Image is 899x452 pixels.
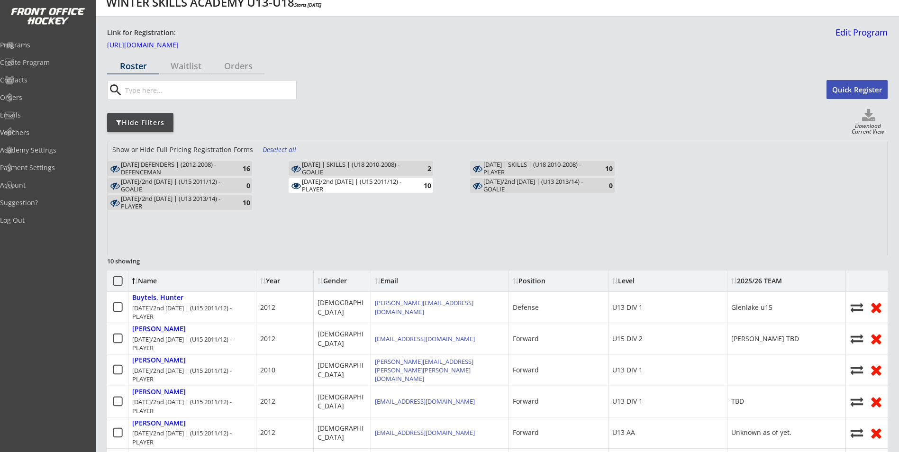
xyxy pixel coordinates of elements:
[869,300,884,315] button: Remove from roster (no refund)
[612,334,643,344] div: U15 DIV 2
[132,304,252,321] div: [DATE]/2nd [DATE] | (U15 2011/12) - PLAYER
[263,145,298,154] div: Deselect all
[132,325,186,333] div: [PERSON_NAME]
[850,109,888,123] button: Click to download full roster. Your browser settings may try to block it, check your security set...
[375,298,473,316] a: [PERSON_NAME][EMAIL_ADDRESS][DOMAIN_NAME]
[375,278,460,284] div: Email
[612,397,643,406] div: U13 DIV 1
[302,178,412,193] div: [DATE]/2nd [DATE] | (U15 2011/12) - PLAYER
[848,123,888,136] div: Download Current View
[212,62,264,70] div: Orders
[513,428,539,437] div: Forward
[318,392,367,411] div: [DEMOGRAPHIC_DATA]
[612,365,643,375] div: U13 DIV 1
[132,429,252,446] div: [DATE]/2nd [DATE] | (U15 2011/12) - PLAYER
[318,298,367,316] div: [DEMOGRAPHIC_DATA]
[826,80,888,99] button: Quick Register
[107,62,159,70] div: Roster
[513,303,539,312] div: Defense
[483,161,594,176] div: [DATE] | SKILLS | (U18 2010-2008) - PLAYER
[612,428,635,437] div: U13 AA
[108,145,258,154] div: Show or Hide Full Pricing Registration Forms
[375,334,475,343] a: [EMAIL_ADDRESS][DOMAIN_NAME]
[132,388,186,396] div: [PERSON_NAME]
[594,182,613,189] div: 0
[302,161,412,176] div: THURSDAY | SKILLS | (U18 2010-2008) - GOALIE
[412,182,431,189] div: 10
[318,278,367,284] div: Gender
[375,357,473,383] a: [PERSON_NAME][EMAIL_ADDRESS][PERSON_NAME][PERSON_NAME][DOMAIN_NAME]
[513,397,539,406] div: Forward
[107,42,202,52] a: [URL][DOMAIN_NAME]
[612,278,698,284] div: Level
[132,294,183,302] div: Buytels, Hunter
[132,398,252,415] div: [DATE]/2nd [DATE] | (U15 2011/12) - PLAYER
[302,161,412,176] div: [DATE] | SKILLS | (U18 2010-2008) - GOALIE
[160,62,212,70] div: Waitlist
[513,365,539,375] div: Forward
[850,395,864,408] button: Move player
[869,331,884,346] button: Remove from roster (no refund)
[121,161,231,176] div: MONDAY DEFENDERS | (2012-2008) - DEFENCEMAN
[132,335,252,352] div: [DATE]/2nd [DATE] | (U15 2011/12) - PLAYER
[132,278,209,284] div: Name
[260,397,275,406] div: 2012
[869,362,884,377] button: Remove from roster (no refund)
[731,397,744,406] div: TBD
[483,178,594,193] div: [DATE]/2nd [DATE] | (U13 2013/14) - GOALIE
[731,428,791,437] div: Unknown as of yet.
[231,165,250,172] div: 16
[260,428,275,437] div: 2012
[318,424,367,442] div: [DEMOGRAPHIC_DATA]
[318,361,367,379] div: [DEMOGRAPHIC_DATA]
[412,165,431,172] div: 2
[121,161,231,176] div: [DATE] DEFENDERS | (2012-2008) - DEFENCEMAN
[483,161,594,176] div: THURSDAY | SKILLS | (U18 2010-2008) - PLAYER
[121,195,231,210] div: [DATE]/2nd [DATE] | (U13 2013/14) - PLAYER
[231,199,250,206] div: 10
[123,81,296,99] input: Type here...
[850,332,864,345] button: Move player
[107,257,175,265] div: 10 showing
[731,303,772,312] div: Glenlake u15
[132,356,186,364] div: [PERSON_NAME]
[832,28,888,45] a: Edit Program
[107,28,177,38] div: Link for Registration:
[121,195,231,210] div: WEDNESDAY/2nd FRIDAY | (U13 2013/14) - PLAYER
[375,428,475,437] a: [EMAIL_ADDRESS][DOMAIN_NAME]
[302,178,412,193] div: TUESDAY/2nd FRIDAY | (U15 2011/12) - PLAYER
[107,118,173,127] div: Hide Filters
[294,1,321,8] em: Starts [DATE]
[108,82,123,98] button: search
[850,426,864,439] button: Move player
[731,278,782,284] div: 2025/26 TEAM
[231,182,250,189] div: 0
[731,334,799,344] div: [PERSON_NAME] TBD
[850,301,864,314] button: Move player
[850,363,864,376] button: Move player
[483,178,594,193] div: WEDNESDAY/2nd FRIDAY | (U13 2013/14) - GOALIE
[869,425,884,440] button: Remove from roster (no refund)
[375,397,475,406] a: [EMAIL_ADDRESS][DOMAIN_NAME]
[513,334,539,344] div: Forward
[132,419,186,427] div: [PERSON_NAME]
[121,178,231,193] div: [DATE]/2nd [DATE] | (U15 2011/12) - GOALIE
[513,278,598,284] div: Position
[612,303,643,312] div: U13 DIV 1
[594,165,613,172] div: 10
[318,329,367,348] div: [DEMOGRAPHIC_DATA]
[121,178,231,193] div: TUESDAY/2nd FRIDAY | (U15 2011/12) - GOALIE
[260,278,309,284] div: Year
[132,366,252,383] div: [DATE]/2nd [DATE] | (U15 2011/12) - PLAYER
[260,365,275,375] div: 2010
[260,334,275,344] div: 2012
[869,394,884,409] button: Remove from roster (no refund)
[10,8,85,25] img: FOH%20White%20Logo%20Transparent.png
[260,303,275,312] div: 2012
